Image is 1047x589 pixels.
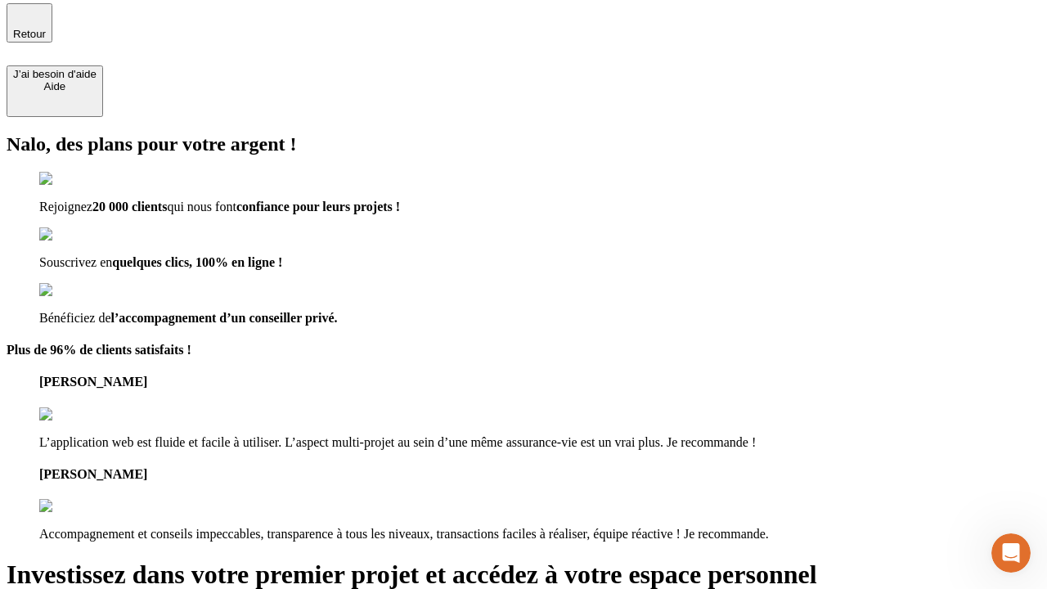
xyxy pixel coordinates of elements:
[7,343,1040,357] h4: Plus de 96% de clients satisfaits !
[167,200,236,214] span: qui nous font
[39,311,111,325] span: Bénéficiez de
[13,68,97,80] div: J’ai besoin d'aide
[39,499,120,514] img: reviews stars
[112,255,282,269] span: quelques clics, 100% en ligne !
[39,467,1040,482] h4: [PERSON_NAME]
[39,172,110,187] img: checkmark
[13,80,97,92] div: Aide
[39,527,1040,542] p: Accompagnement et conseils impeccables, transparence à tous les niveaux, transactions faciles à r...
[92,200,168,214] span: 20 000 clients
[111,311,338,325] span: l’accompagnement d’un conseiller privé.
[39,435,1040,450] p: L’application web est fluide et facile à utiliser. L’aspect multi-projet au sein d’une même assur...
[7,3,52,43] button: Retour
[13,28,46,40] span: Retour
[39,283,110,298] img: checkmark
[39,200,92,214] span: Rejoignez
[991,533,1031,573] iframe: Intercom live chat
[39,255,112,269] span: Souscrivez en
[39,407,120,422] img: reviews stars
[39,227,110,242] img: checkmark
[236,200,400,214] span: confiance pour leurs projets !
[7,133,1040,155] h2: Nalo, des plans pour votre argent !
[39,375,1040,389] h4: [PERSON_NAME]
[7,65,103,117] button: J’ai besoin d'aideAide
